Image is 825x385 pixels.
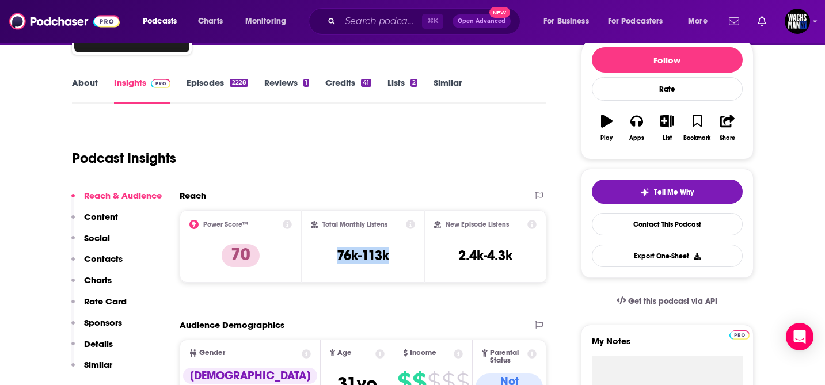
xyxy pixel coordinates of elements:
[198,13,223,29] span: Charts
[622,107,652,148] button: Apps
[785,9,810,34] img: User Profile
[114,77,171,104] a: InsightsPodchaser Pro
[72,150,176,167] h1: Podcast Insights
[535,12,603,31] button: open menu
[682,107,712,148] button: Bookmark
[628,296,717,306] span: Get this podcast via API
[203,220,248,228] h2: Power Score™
[237,12,301,31] button: open menu
[84,253,123,264] p: Contacts
[9,10,120,32] img: Podchaser - Follow, Share and Rate Podcasts
[592,107,622,148] button: Play
[453,14,511,28] button: Open AdvancedNew
[410,349,436,357] span: Income
[608,13,663,29] span: For Podcasters
[71,275,112,296] button: Charts
[680,12,722,31] button: open menu
[337,349,352,357] span: Age
[71,317,122,338] button: Sponsors
[361,79,371,87] div: 41
[654,188,694,197] span: Tell Me Why
[199,349,225,357] span: Gender
[786,323,813,350] div: Open Intercom Messenger
[337,247,389,264] h3: 76k-113k
[720,135,735,142] div: Share
[434,77,462,104] a: Similar
[84,190,162,201] p: Reach & Audience
[592,336,743,356] label: My Notes
[600,12,680,31] button: open menu
[387,77,417,104] a: Lists2
[322,220,387,228] h2: Total Monthly Listens
[230,79,248,87] div: 2228
[264,77,309,104] a: Reviews1
[71,338,113,360] button: Details
[592,245,743,267] button: Export One-Sheet
[71,296,127,317] button: Rate Card
[592,180,743,204] button: tell me why sparkleTell Me Why
[683,135,710,142] div: Bookmark
[303,79,309,87] div: 1
[592,213,743,235] a: Contact This Podcast
[71,253,123,275] button: Contacts
[629,135,644,142] div: Apps
[458,247,512,264] h3: 2.4k-4.3k
[84,232,110,243] p: Social
[663,135,672,142] div: List
[785,9,810,34] button: Show profile menu
[183,368,317,384] div: [DEMOGRAPHIC_DATA]
[320,8,531,35] div: Search podcasts, credits, & more...
[543,13,589,29] span: For Business
[84,296,127,307] p: Rate Card
[84,211,118,222] p: Content
[151,79,171,88] img: Podchaser Pro
[446,220,509,228] h2: New Episode Listens
[458,18,505,24] span: Open Advanced
[84,275,112,285] p: Charts
[640,188,649,197] img: tell me why sparkle
[71,190,162,211] button: Reach & Audience
[592,47,743,73] button: Follow
[71,232,110,254] button: Social
[84,359,112,370] p: Similar
[191,12,230,31] a: Charts
[607,287,727,315] a: Get this podcast via API
[245,13,286,29] span: Monitoring
[729,329,750,340] a: Pro website
[180,319,284,330] h2: Audience Demographics
[753,12,771,31] a: Show notifications dropdown
[489,7,510,18] span: New
[187,77,248,104] a: Episodes2228
[84,317,122,328] p: Sponsors
[340,12,422,31] input: Search podcasts, credits, & more...
[143,13,177,29] span: Podcasts
[785,9,810,34] span: Logged in as WachsmanNY
[422,14,443,29] span: ⌘ K
[84,338,113,349] p: Details
[71,211,118,232] button: Content
[600,135,613,142] div: Play
[712,107,742,148] button: Share
[592,77,743,101] div: Rate
[729,330,750,340] img: Podchaser Pro
[71,359,112,380] button: Similar
[688,13,708,29] span: More
[724,12,744,31] a: Show notifications dropdown
[490,349,526,364] span: Parental Status
[135,12,192,31] button: open menu
[180,190,206,201] h2: Reach
[652,107,682,148] button: List
[325,77,371,104] a: Credits41
[72,77,98,104] a: About
[222,244,260,267] p: 70
[410,79,417,87] div: 2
